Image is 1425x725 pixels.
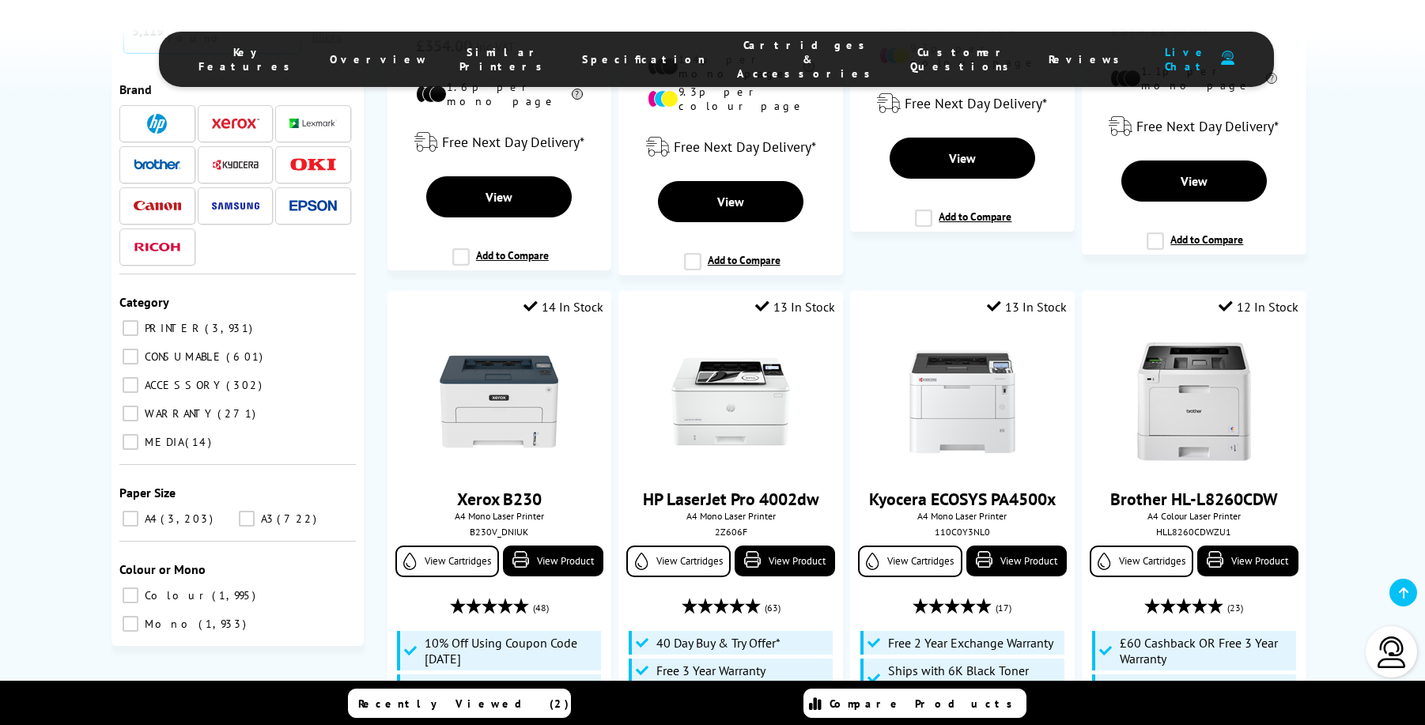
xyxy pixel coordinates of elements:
span: Similar Printers [459,45,550,74]
span: (17) [996,593,1011,623]
a: View Cartridges [395,546,499,577]
img: Samsung [212,202,259,210]
span: CONSUMABLE [141,349,225,364]
a: Kyocera ECOSYS PA4500x [869,488,1056,510]
div: B230V_DNIUK [399,526,599,538]
span: Customer Questions [910,45,1017,74]
img: Lexmark [289,119,337,129]
img: Epson [289,200,337,212]
span: 1,933 [198,617,250,631]
span: A4 Colour Laser Printer [1090,510,1298,522]
span: A4 [141,512,159,526]
label: Add to Compare [1147,232,1243,262]
div: modal_delivery [1090,104,1298,149]
input: A4 3,203 [123,511,138,527]
input: WARRANTY 271 [123,406,138,421]
span: Reviews [1049,52,1128,66]
span: (63) [765,593,781,623]
a: View Product [735,546,835,576]
span: Free 3 Year Warranty [656,663,765,678]
span: Mono [141,617,197,631]
div: 12 In Stock [1219,299,1298,315]
img: Ricoh [134,243,181,251]
span: WARRANTY [141,406,216,421]
span: Live Chat [1159,45,1213,74]
span: A4 Mono Laser Printer [395,510,603,522]
span: Free Next Day Delivery* [905,94,1047,112]
a: View Cartridges [858,546,962,577]
span: Cartridges & Accessories [737,38,879,81]
a: Brother HL-L8260CDW [1110,488,1278,510]
a: HP LaserJet Pro 4002dw [643,488,819,510]
a: Recently Viewed (2) [348,689,571,718]
span: Paper Size [119,485,176,500]
label: Add to Compare [684,253,781,283]
img: HP [147,114,167,134]
li: 9.3p per colour page [648,85,815,113]
span: Free 3 Year On-Site Warranty* [425,678,583,694]
span: PRINTER [141,321,203,335]
input: MEDIA 14 [123,434,138,450]
input: Colour 1,995 [123,587,138,603]
a: View Cartridges [1090,546,1193,577]
span: View [486,189,512,205]
span: View [949,150,976,166]
span: Compare Products [830,697,1021,711]
a: Xerox B230 [457,488,542,510]
img: HP-LaserJetPro-4002dw-Front-Small.jpg [671,342,790,461]
input: A3 722 [239,511,255,527]
span: A4 Mono Laser Printer [626,510,834,522]
span: Category [119,294,169,310]
label: Add to Compare [452,248,549,278]
img: Kyocera-ECOSYS-PA4500x-Front-Main-Small.jpg [903,342,1022,461]
img: Xerox-B230-Front-Main-Small.jpg [440,342,558,461]
img: user-headset-light.svg [1376,636,1408,668]
a: Compare Products [803,689,1026,718]
div: 14 In Stock [524,299,603,315]
span: A4 Mono Laser Printer [858,510,1066,522]
div: modal_delivery [626,125,834,169]
span: (48) [533,593,549,623]
span: £60 Cashback OR Free 3 Year Warranty [1120,635,1292,666]
span: Specification [582,52,705,66]
img: Canon [134,201,181,211]
span: View [717,194,744,210]
img: HL-L8260CDW-front-small.jpg [1135,342,1253,461]
div: 13 In Stock [755,299,835,315]
span: Free 2 Year Exchange Warranty [888,635,1053,651]
span: (23) [1227,593,1243,623]
img: OKI [289,158,337,172]
span: Overview [330,52,428,66]
span: 1,995 [212,588,259,602]
span: MEDIA [141,435,183,449]
img: Brother [134,159,181,170]
span: View [1181,173,1208,189]
span: 302 [226,378,266,392]
span: Free Next Day Delivery* [1136,117,1279,135]
a: View Cartridges [626,546,730,577]
span: 3,931 [205,321,256,335]
span: 601 [226,349,266,364]
span: 271 [217,406,259,421]
span: ACCESSORY [141,378,225,392]
div: 13 In Stock [987,299,1067,315]
span: 40 Day Buy & Try Offer* [656,635,781,651]
input: Mono 1,933 [123,616,138,632]
span: 14 [185,435,215,449]
span: Free Next Day Delivery* [674,138,816,156]
span: Key Features [198,45,298,74]
img: Xerox [212,119,259,130]
a: View [658,181,803,222]
input: CONSUMABLE 601 [123,349,138,364]
span: Recently Viewed (2) [358,697,569,711]
div: modal_delivery [395,120,603,164]
a: View Product [1197,546,1298,576]
a: View [890,138,1035,179]
a: View [426,176,572,217]
span: A3 [257,512,275,526]
a: View Product [503,546,603,576]
span: Colour [141,588,210,602]
div: 110C0Y3NL0 [862,526,1062,538]
span: 10% Off Using Coupon Code [DATE] [425,635,597,666]
div: HLL8260CDWZU1 [1094,526,1294,538]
